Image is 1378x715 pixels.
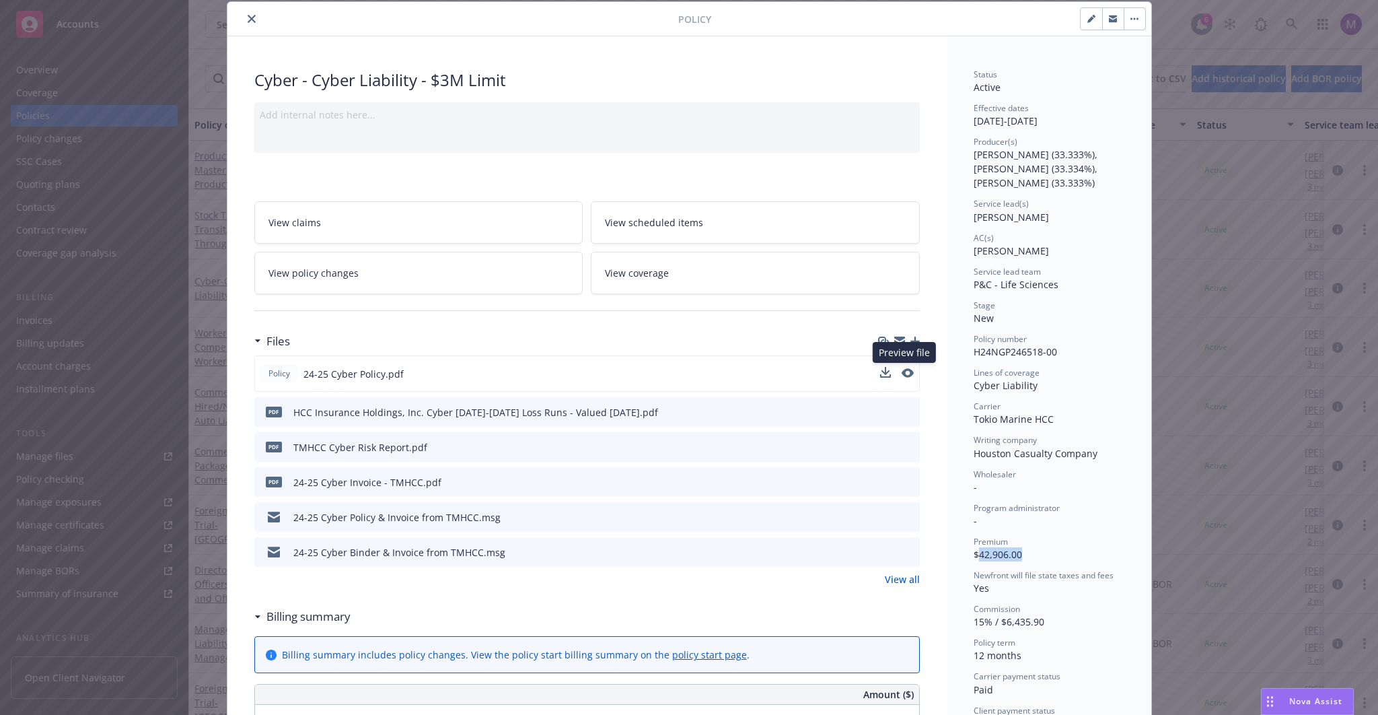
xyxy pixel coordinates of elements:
span: - [974,514,977,527]
button: preview file [902,510,914,524]
span: 15% / $6,435.90 [974,615,1044,628]
span: View scheduled items [605,215,703,230]
span: Carrier payment status [974,671,1060,682]
span: Policy [678,12,711,26]
span: [PERSON_NAME] [974,211,1049,224]
span: Lines of coverage [974,367,1040,378]
span: AC(s) [974,232,994,244]
button: download file [881,440,892,454]
button: preview file [902,440,914,454]
button: preview file [902,368,914,378]
h3: Billing summary [266,608,351,625]
div: Billing summary includes policy changes. View the policy start billing summary on the . [282,648,750,662]
span: Houston Casualty Company [974,447,1097,460]
span: 24-25 Cyber Policy.pdf [303,367,404,381]
span: Nova Assist [1289,695,1342,707]
span: Tokio Marine HCC [974,413,1054,425]
div: 24-25 Cyber Policy & Invoice from TMHCC.msg [293,510,501,524]
span: [PERSON_NAME] (33.333%), [PERSON_NAME] (33.334%), [PERSON_NAME] (33.333%) [974,148,1100,189]
span: $42,906.00 [974,548,1022,561]
button: preview file [902,475,914,489]
span: 12 months [974,649,1021,662]
span: View coverage [605,266,669,280]
span: Newfront will file state taxes and fees [974,570,1114,581]
button: preview file [902,405,914,419]
span: pdf [266,407,282,417]
div: 24-25 Cyber Binder & Invoice from TMHCC.msg [293,545,505,559]
button: download file [881,510,892,524]
button: download file [881,545,892,559]
button: download file [880,367,891,378]
button: Nova Assist [1261,688,1354,715]
button: download file [881,475,892,489]
span: Stage [974,300,995,311]
span: pdf [266,477,282,487]
div: TMHCC Cyber Risk Report.pdf [293,440,427,454]
span: Paid [974,683,993,696]
div: [DATE] - [DATE] [974,102,1124,128]
span: Policy term [974,637,1015,648]
button: download file [880,367,891,381]
span: - [974,481,977,493]
span: Producer(s) [974,136,1017,147]
span: Carrier [974,401,1001,412]
div: Preview file [873,342,936,363]
span: Status [974,69,997,80]
div: 24-25 Cyber Invoice - TMHCC.pdf [293,475,441,489]
div: HCC Insurance Holdings, Inc. Cyber [DATE]-[DATE] Loss Runs - Valued [DATE].pdf [293,405,658,419]
a: View claims [254,201,583,244]
a: View scheduled items [591,201,920,244]
span: Writing company [974,434,1037,446]
button: preview file [902,367,914,381]
div: Billing summary [254,608,351,625]
span: Policy [266,368,293,380]
span: H24NGP246518-00 [974,345,1057,358]
div: Cyber Liability [974,378,1124,393]
span: Premium [974,536,1008,547]
span: View policy changes [268,266,359,280]
button: download file [881,405,892,419]
span: Effective dates [974,102,1029,114]
span: pdf [266,442,282,452]
a: View coverage [591,252,920,294]
div: Add internal notes here... [260,108,914,122]
span: Policy number [974,333,1027,345]
span: Amount ($) [863,687,914,702]
button: preview file [902,545,914,559]
h3: Files [266,333,290,350]
span: New [974,312,994,325]
a: policy start page [672,648,747,661]
span: Wholesaler [974,469,1016,480]
div: Cyber - Cyber Liability - $3M Limit [254,69,920,92]
div: Drag to move [1262,689,1278,714]
span: Active [974,81,1001,94]
span: Yes [974,582,989,594]
a: View all [885,572,920,586]
span: Commission [974,603,1020,615]
a: View policy changes [254,252,583,294]
div: Files [254,333,290,350]
span: P&C - Life Sciences [974,278,1058,291]
span: [PERSON_NAME] [974,244,1049,257]
button: close [244,11,260,27]
span: Program administrator [974,502,1060,514]
span: Service lead team [974,266,1041,277]
span: Service lead(s) [974,198,1029,209]
span: View claims [268,215,321,230]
